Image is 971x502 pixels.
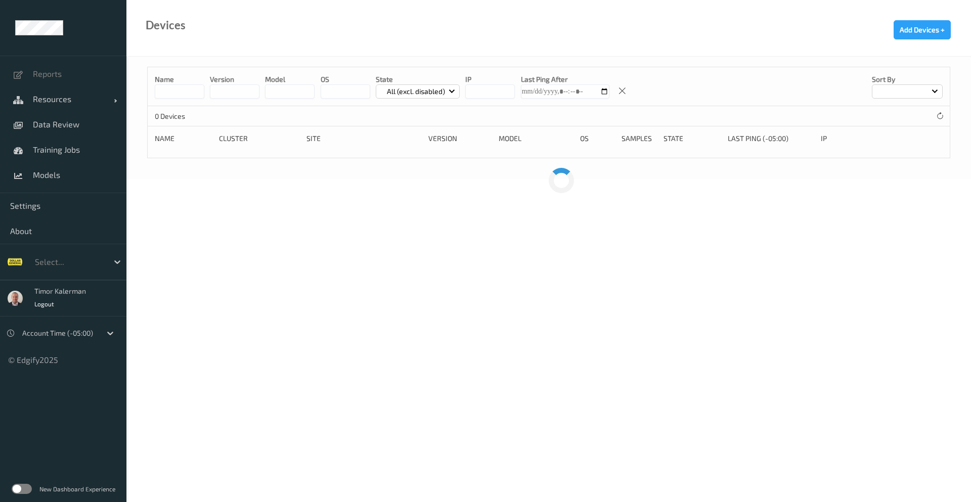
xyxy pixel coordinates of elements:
p: Sort by [872,74,943,84]
div: OS [580,133,614,144]
div: Devices [146,20,186,30]
button: Add Devices + [894,20,951,39]
p: OS [321,74,370,84]
div: Last Ping (-05:00) [728,133,814,144]
p: Name [155,74,204,84]
div: Samples [622,133,656,144]
p: Last Ping After [521,74,609,84]
p: version [210,74,259,84]
div: version [428,133,492,144]
p: model [265,74,315,84]
p: All (excl. disabled) [383,86,449,97]
div: Cluster [219,133,299,144]
div: Name [155,133,212,144]
div: State [664,133,721,144]
p: 0 Devices [155,111,231,121]
div: Site [306,133,421,144]
p: State [376,74,460,84]
div: ip [821,133,890,144]
p: IP [465,74,515,84]
div: Model [499,133,573,144]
